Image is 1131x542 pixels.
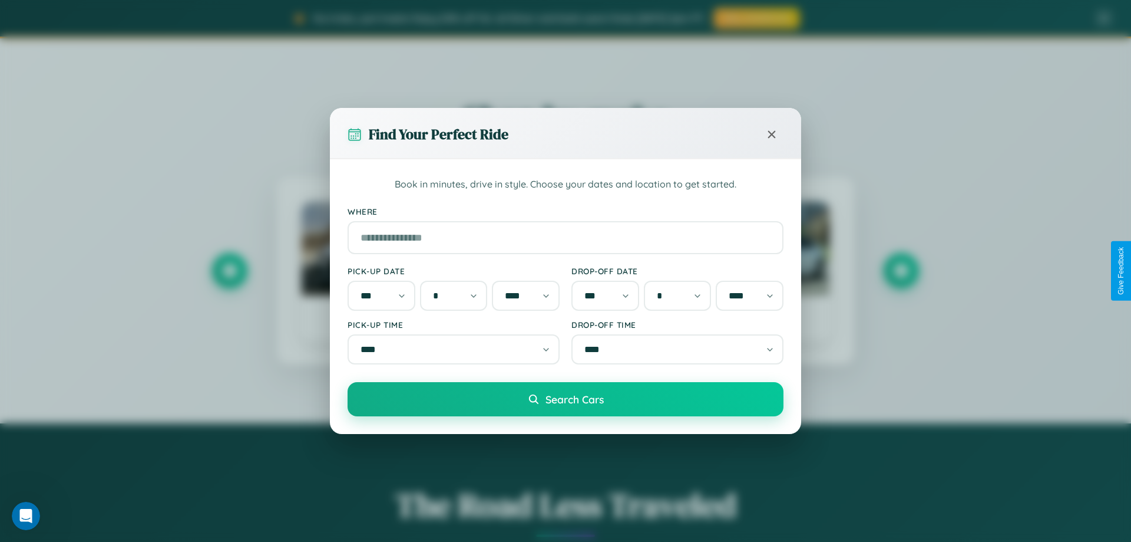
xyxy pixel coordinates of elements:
[571,266,783,276] label: Drop-off Date
[369,124,508,144] h3: Find Your Perfect Ride
[348,382,783,416] button: Search Cars
[348,206,783,216] label: Where
[348,177,783,192] p: Book in minutes, drive in style. Choose your dates and location to get started.
[348,266,560,276] label: Pick-up Date
[571,320,783,330] label: Drop-off Time
[545,393,604,406] span: Search Cars
[348,320,560,330] label: Pick-up Time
